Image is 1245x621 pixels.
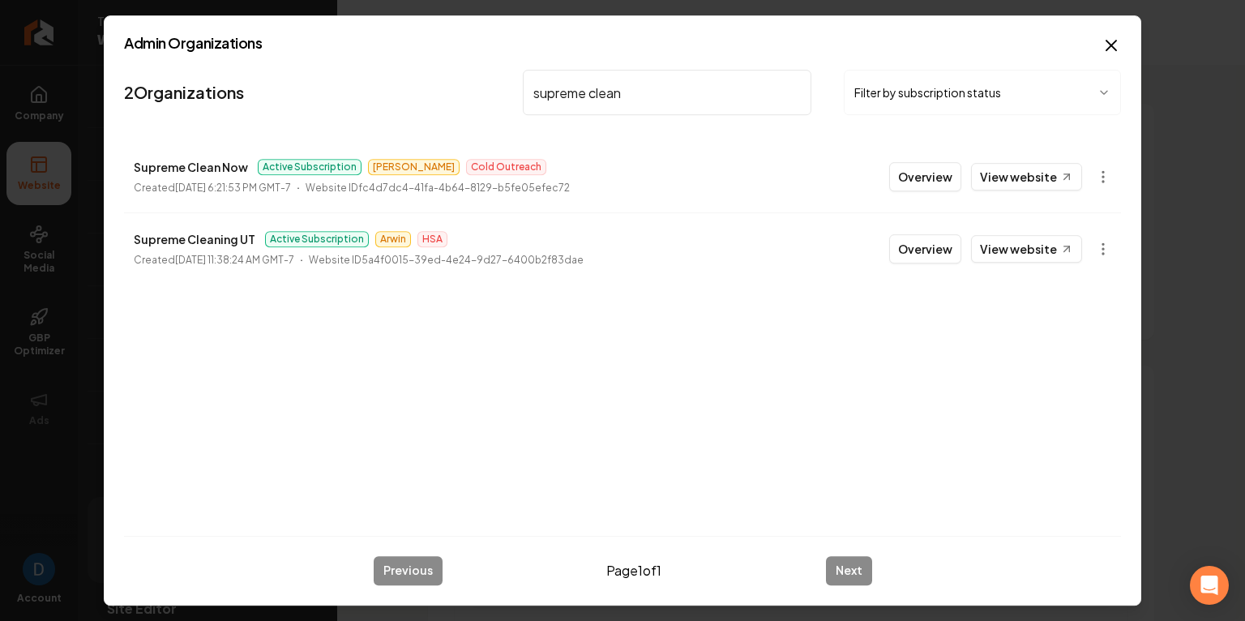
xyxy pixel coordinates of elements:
time: [DATE] 11:38:24 AM GMT-7 [175,254,294,266]
span: Arwin [375,231,411,247]
a: View website [971,235,1082,263]
h2: Admin Organizations [124,36,1121,50]
time: [DATE] 6:21:53 PM GMT-7 [175,182,291,194]
p: Supreme Clean Now [134,157,248,177]
p: Created [134,252,294,268]
span: Active Subscription [258,159,362,175]
p: Supreme Cleaning UT [134,229,255,249]
span: Active Subscription [265,231,369,247]
p: Created [134,180,291,196]
a: View website [971,163,1082,191]
p: Website ID fc4d7dc4-41fa-4b64-8129-b5fe05efec72 [306,180,570,196]
p: Website ID 5a4f0015-39ed-4e24-9d27-6400b2f83dae [309,252,584,268]
span: [PERSON_NAME] [368,159,460,175]
span: Page 1 of 1 [606,561,661,580]
button: Overview [889,162,961,191]
button: Overview [889,234,961,263]
input: Search by name or ID [523,70,811,115]
a: 2Organizations [124,81,244,104]
span: Cold Outreach [466,159,546,175]
span: HSA [417,231,447,247]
